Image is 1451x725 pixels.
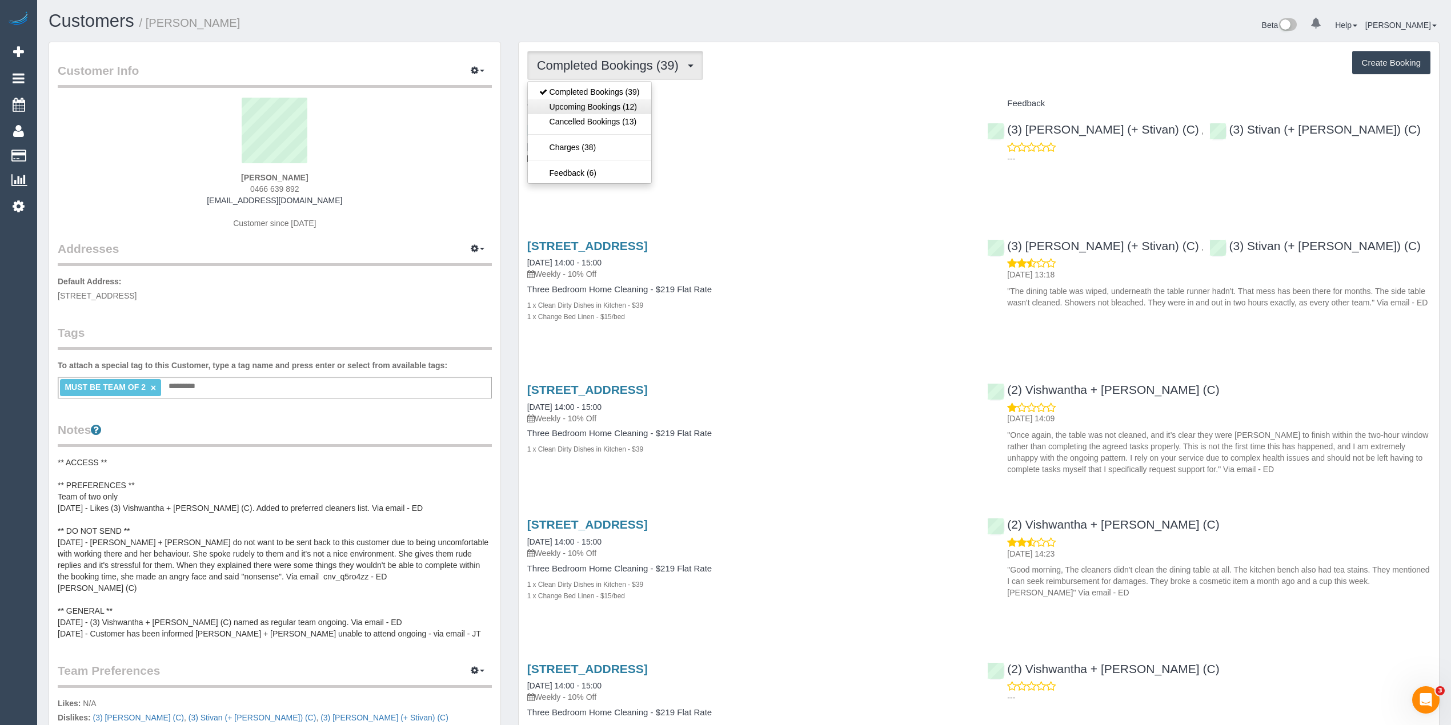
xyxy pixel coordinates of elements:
a: (3) [PERSON_NAME] (C) [93,713,183,722]
h4: Three Bedroom Home Cleaning - $219 Flat Rate [527,429,971,438]
a: [DATE] 14:00 - 15:00 [527,258,602,267]
h4: Service [527,99,971,108]
a: (2) Vishwantha + [PERSON_NAME] (C) [987,662,1219,675]
h4: Three Bedroom Home Cleaning - $219 Flat Rate [527,708,971,718]
a: Completed Bookings (39) [528,84,651,99]
a: [PERSON_NAME] [1365,21,1437,30]
span: MUST BE TEAM OF 2 [65,382,146,392]
h4: Three Bedroom Home Cleaning - $219 Flat Rate [527,564,971,574]
p: "Good morning, The cleaners didn't clean the dining table at all. The kitchen bench also had tea ... [1007,564,1430,598]
span: 3 [1436,686,1445,695]
a: (3) [PERSON_NAME] (+ Stivan) (C) [987,239,1199,252]
p: [DATE] 13:18 [1007,269,1430,280]
strong: [PERSON_NAME] [241,173,308,182]
span: , [1201,126,1204,135]
label: To attach a special tag to this Customer, type a tag name and press enter or select from availabl... [58,360,447,371]
p: [DATE] 14:09 [1007,413,1430,424]
button: Create Booking [1352,51,1430,75]
a: (3) Stivan (+ [PERSON_NAME]) (C) [1209,239,1421,252]
a: × [151,383,156,393]
span: , [93,713,186,722]
legend: Tags [58,324,492,350]
a: [STREET_ADDRESS] [527,518,648,531]
a: Upcoming Bookings (12) [528,99,651,114]
small: 1 x Change Bed Linen - $15/bed [527,313,625,321]
a: [STREET_ADDRESS] [527,662,648,675]
h4: Three Bedroom Home Cleaning - $219 Flat Rate [527,285,971,295]
label: Likes: [58,698,81,709]
label: Default Address: [58,276,122,287]
p: [DATE] 14:23 [1007,548,1430,559]
iframe: Intercom live chat [1412,686,1440,714]
img: Automaid Logo [7,11,30,27]
a: [STREET_ADDRESS] [527,383,648,396]
p: --- [1007,692,1430,703]
img: New interface [1278,18,1297,33]
p: Weekly - 10% Off [527,413,971,424]
p: Weekly - 10% Off [527,152,971,164]
span: N/A [83,699,96,708]
pre: ** ACCESS ** ** PREFERENCES ** Team of two only [DATE] - Likes (3) Vishwantha + [PERSON_NAME] (C)... [58,457,492,639]
p: --- [1007,153,1430,164]
a: [DATE] 14:00 - 15:00 [527,681,602,690]
span: Customer since [DATE] [233,219,316,228]
legend: Customer Info [58,62,492,88]
h4: Hourly Service - $70/h [527,168,971,178]
legend: Notes [58,421,492,447]
legend: Team Preferences [58,662,492,688]
small: 1 x Clean Dirty Dishes in Kitchen - $39 [527,581,644,589]
a: (3) Stivan (+ [PERSON_NAME]) (C) [1209,123,1421,136]
small: 1 x Clean Dirty Dishes in Kitchen - $39 [527,445,644,453]
p: Weekly - 10% Off [527,547,971,559]
span: [STREET_ADDRESS] [58,291,137,300]
p: "The dining table was wiped, underneath the table runner hadn't. That mess has been there for mon... [1007,285,1430,308]
small: / [PERSON_NAME] [139,17,241,29]
p: Weekly - 10% Off [527,268,971,280]
a: Feedback (6) [528,166,651,180]
a: Help [1335,21,1357,30]
a: (3) Stivan (+ [PERSON_NAME]) (C) [189,713,316,722]
a: [DATE] 14:00 - 15:00 [527,402,602,412]
span: Completed Bookings (39) [537,58,684,72]
a: (3) [PERSON_NAME] (+ Stivan) (C) [987,123,1199,136]
small: 1 x Clean Dirty Dishes in Kitchen - $39 [527,301,644,309]
a: [DATE] 14:00 - 15:00 [527,537,602,546]
a: Charges (38) [528,140,651,155]
a: (3) [PERSON_NAME] (+ Stivan) (C) [320,713,448,722]
a: Customers [49,11,134,31]
a: [EMAIL_ADDRESS][DOMAIN_NAME] [207,196,342,205]
p: "Once again, the table was not cleaned, and it’s clear they were [PERSON_NAME] to finish within t... [1007,429,1430,475]
a: (2) Vishwantha + [PERSON_NAME] (C) [987,518,1219,531]
button: Completed Bookings (39) [527,51,703,80]
a: Cancelled Bookings (13) [528,114,651,129]
a: [STREET_ADDRESS] [527,239,648,252]
label: Dislikes: [58,712,91,723]
span: 0466 639 892 [250,184,299,194]
a: Beta [1262,21,1297,30]
small: 1 x Change Bed Linen - $15/bed [527,592,625,600]
h4: Feedback [987,99,1430,108]
span: , [1201,243,1204,252]
span: , [186,713,318,722]
p: Weekly - 10% Off [527,691,971,703]
a: (2) Vishwantha + [PERSON_NAME] (C) [987,383,1219,396]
